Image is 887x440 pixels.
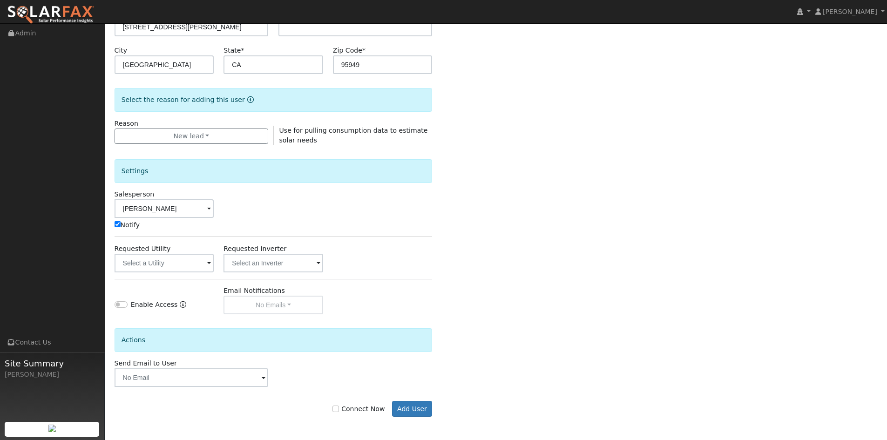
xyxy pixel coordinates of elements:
label: Requested Utility [115,244,171,254]
input: Select an Inverter [223,254,323,272]
img: SolarFax [7,5,95,25]
label: Salesperson [115,190,155,199]
label: Reason [115,119,138,129]
div: Select the reason for adding this user [115,88,433,112]
label: Email Notifications [223,286,285,296]
label: Notify [115,220,140,230]
span: Required [362,47,366,54]
div: [PERSON_NAME] [5,370,100,379]
label: Requested Inverter [223,244,286,254]
label: Zip Code [333,46,366,55]
label: Send Email to User [115,359,177,368]
input: Connect Now [332,406,339,412]
span: Site Summary [5,357,100,370]
span: Use for pulling consumption data to estimate solar needs [279,127,428,144]
input: Select a Utility [115,254,214,272]
span: Required [241,47,244,54]
div: Actions [115,328,433,352]
label: State [223,46,244,55]
input: No Email [115,368,269,387]
label: City [115,46,128,55]
a: Reason for new user [245,96,254,103]
img: retrieve [48,425,56,432]
label: Enable Access [131,300,178,310]
label: Connect Now [332,404,385,414]
input: Select a User [115,199,214,218]
div: Settings [115,159,433,183]
button: Add User [392,401,433,417]
a: Enable Access [180,300,186,314]
span: [PERSON_NAME] [823,8,877,15]
input: Notify [115,221,121,227]
button: New lead [115,129,269,144]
